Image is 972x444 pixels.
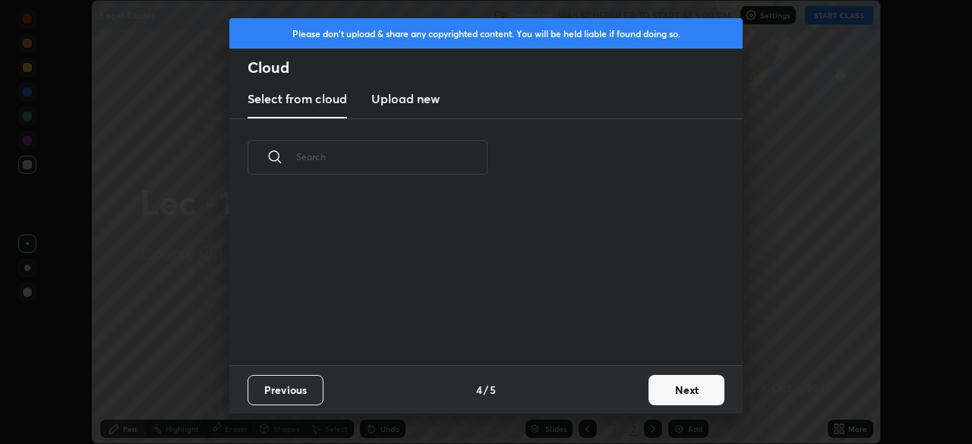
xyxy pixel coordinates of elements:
h2: Cloud [248,58,743,77]
h3: Select from cloud [248,90,347,108]
h4: 5 [490,382,496,398]
button: Previous [248,375,323,405]
div: Please don't upload & share any copyrighted content. You will be held liable if found doing so. [229,18,743,49]
h4: 4 [476,382,482,398]
h3: Upload new [371,90,440,108]
div: grid [229,192,724,365]
button: Next [649,375,724,405]
input: Search [296,124,488,189]
h4: / [484,382,488,398]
